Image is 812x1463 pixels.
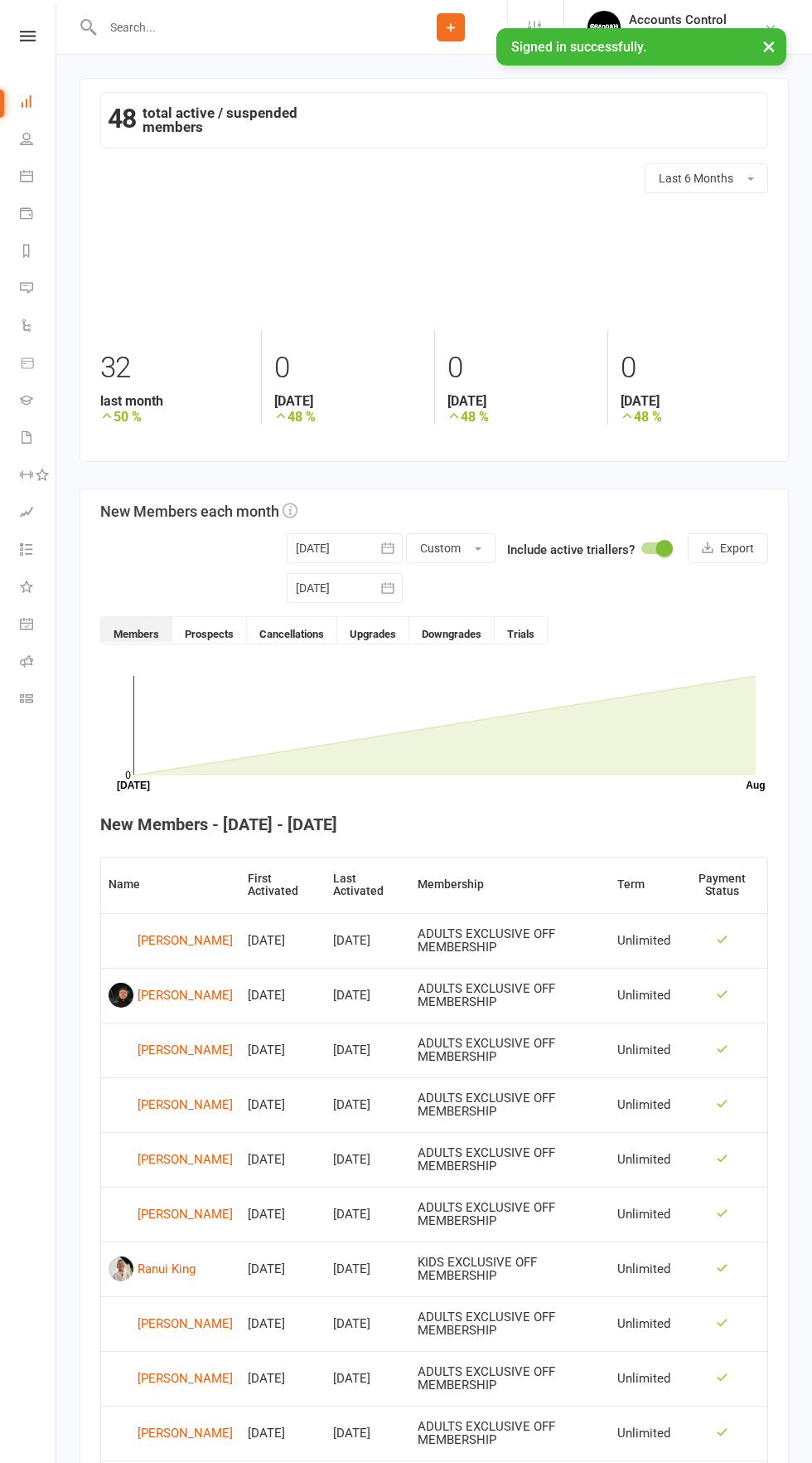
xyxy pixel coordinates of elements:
td: ADULTS EXCLUSIVE OFF MEMBERSHIP [410,1296,610,1351]
a: [PERSON_NAME] [109,1092,233,1117]
strong: [DATE] [621,393,768,409]
strong: last month [100,393,249,409]
div: Ranui King [138,1256,196,1281]
strong: 48 [108,106,136,131]
div: [PERSON_NAME] [138,1202,233,1227]
div: [PERSON_NAME] [138,1092,233,1117]
button: Cancellations [247,617,337,642]
button: Custom [406,533,495,563]
strong: [DATE] [447,393,595,409]
td: [DATE] [326,1187,410,1242]
td: [DATE] [240,1242,326,1296]
th: Term [610,858,678,913]
a: What's New [20,570,57,607]
a: [PERSON_NAME] [109,1147,233,1172]
a: Payments [20,197,57,234]
div: [PERSON_NAME] [138,1038,233,1062]
button: Members [101,617,172,642]
a: [PERSON_NAME] [109,928,233,953]
a: [PERSON_NAME] [109,1366,233,1391]
td: ADULTS EXCLUSIVE OFF MEMBERSHIP [410,1023,610,1077]
th: Name [101,858,240,913]
a: Ranui King [109,1256,233,1281]
label: Include active triallers? [507,540,635,560]
button: Last 6 Months [645,163,768,193]
td: [DATE] [326,1077,410,1132]
a: People [20,122,57,159]
td: [DATE] [326,1296,410,1351]
span: Signed in successfully. [511,39,646,55]
div: 0 [621,343,768,393]
a: Product Sales [20,346,57,383]
td: Unlimited [610,1351,678,1406]
td: [DATE] [326,1406,410,1461]
strong: 48 % [447,409,595,425]
a: General attendance kiosk mode [20,607,57,644]
td: [DATE] [240,1351,326,1406]
td: ADULTS EXCLUSIVE OFF MEMBERSHIP [410,1406,610,1461]
div: [PERSON_NAME] [138,1421,233,1446]
strong: 48 % [621,409,768,425]
img: thumb_image1701918351.png [587,11,621,44]
span: Custom [420,542,461,555]
td: [DATE] [240,1406,326,1461]
div: [PERSON_NAME] [629,27,727,42]
td: Unlimited [610,1187,678,1242]
td: Unlimited [610,1242,678,1296]
td: [DATE] [326,1242,410,1296]
td: [DATE] [326,1132,410,1187]
button: Trials [495,617,547,642]
td: [DATE] [326,1351,410,1406]
th: First Activated [240,858,326,913]
a: [PERSON_NAME] [109,1038,233,1062]
td: ADULTS EXCLUSIVE OFF MEMBERSHIP [410,1187,610,1242]
th: Payment Status [678,858,767,913]
a: Calendar [20,159,57,197]
button: Downgrades [409,617,495,642]
td: Unlimited [610,1077,678,1132]
td: Unlimited [610,1023,678,1077]
td: ADULTS EXCLUSIVE OFF MEMBERSHIP [410,913,610,968]
td: [DATE] [240,1296,326,1351]
td: ADULTS EXCLUSIVE OFF MEMBERSHIP [410,1132,610,1187]
td: [DATE] [240,968,326,1023]
a: Roll call kiosk mode [20,644,57,682]
img: image1755166494.png [109,983,133,1008]
td: [DATE] [326,913,410,968]
td: [DATE] [326,968,410,1023]
a: Class kiosk mode [20,682,57,719]
th: Membership [410,858,610,913]
div: [PERSON_NAME] [138,928,233,953]
div: [PERSON_NAME] [138,1366,233,1391]
td: Unlimited [610,1132,678,1187]
div: [PERSON_NAME] [138,1311,233,1336]
h4: New Members - [DATE] - [DATE] [100,815,768,834]
td: [DATE] [240,1023,326,1077]
td: ADULTS EXCLUSIVE OFF MEMBERSHIP [410,1077,610,1132]
a: [PERSON_NAME] [109,1311,233,1336]
a: Dashboard [20,85,57,122]
strong: 48 % [274,409,422,425]
th: Last Activated [326,858,410,913]
td: [DATE] [240,913,326,968]
a: Reports [20,234,57,271]
button: × [754,28,784,64]
div: Accounts Control [629,12,727,27]
input: Search... [98,16,394,39]
td: [DATE] [240,1132,326,1187]
div: total active / suspended members [100,92,768,148]
a: [PERSON_NAME] [109,983,233,1008]
td: ADULTS EXCLUSIVE OFF MEMBERSHIP [410,968,610,1023]
div: 0 [274,343,422,393]
td: KIDS EXCLUSIVE OFF MEMBERSHIP [410,1242,610,1296]
td: [DATE] [240,1187,326,1242]
a: [PERSON_NAME] [109,1421,233,1446]
td: ADULTS EXCLUSIVE OFF MEMBERSHIP [410,1351,610,1406]
a: Assessments [20,495,57,532]
a: [PERSON_NAME] [109,1202,233,1227]
div: [PERSON_NAME] [138,983,233,1008]
td: Unlimited [610,913,678,968]
span: Last 6 Months [659,172,733,185]
div: [PERSON_NAME] [138,1147,233,1172]
button: Export [688,533,768,563]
